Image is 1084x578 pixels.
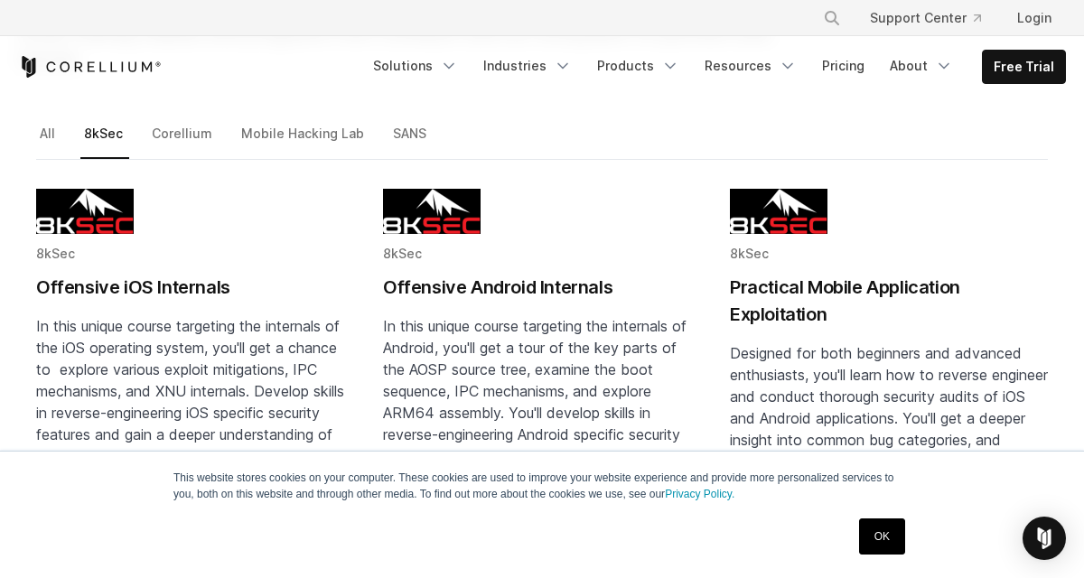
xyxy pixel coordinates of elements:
button: Search [816,2,848,34]
a: Industries [472,50,583,82]
a: Support Center [855,2,995,34]
span: 8kSec [730,246,769,261]
a: Products [586,50,690,82]
h2: Offensive iOS Internals [36,274,354,301]
h2: Practical Mobile Application Exploitation [730,274,1048,328]
div: Navigation Menu [801,2,1066,34]
a: OK [859,518,905,555]
span: In this unique course targeting the internals of Android, you'll get a tour of the key parts of t... [383,317,697,573]
a: Solutions [362,50,469,82]
a: Corellium Home [18,56,162,78]
a: Pricing [811,50,875,82]
div: Navigation Menu [362,50,1066,84]
img: 8KSEC logo [383,189,481,234]
h2: Offensive Android Internals [383,274,701,301]
span: Designed for both beginners and advanced enthusiasts, you'll learn how to reverse engineer and co... [730,344,1048,557]
a: Resources [694,50,808,82]
span: In this unique course targeting the internals of the iOS operating system, you'll get a chance to... [36,317,350,530]
div: Open Intercom Messenger [1023,517,1066,560]
img: 8KSEC logo [730,189,827,234]
a: Free Trial [983,51,1065,83]
img: 8KSEC logo [36,189,134,234]
a: SANS [389,122,433,160]
a: About [879,50,964,82]
p: This website stores cookies on your computer. These cookies are used to improve your website expe... [173,470,911,502]
a: Login [1003,2,1066,34]
a: Privacy Policy. [665,488,734,500]
a: All [36,122,61,160]
span: 8kSec [36,246,75,261]
a: 8kSec [80,122,129,160]
a: Mobile Hacking Lab [238,122,370,160]
a: Corellium [148,122,219,160]
span: 8kSec [383,246,422,261]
